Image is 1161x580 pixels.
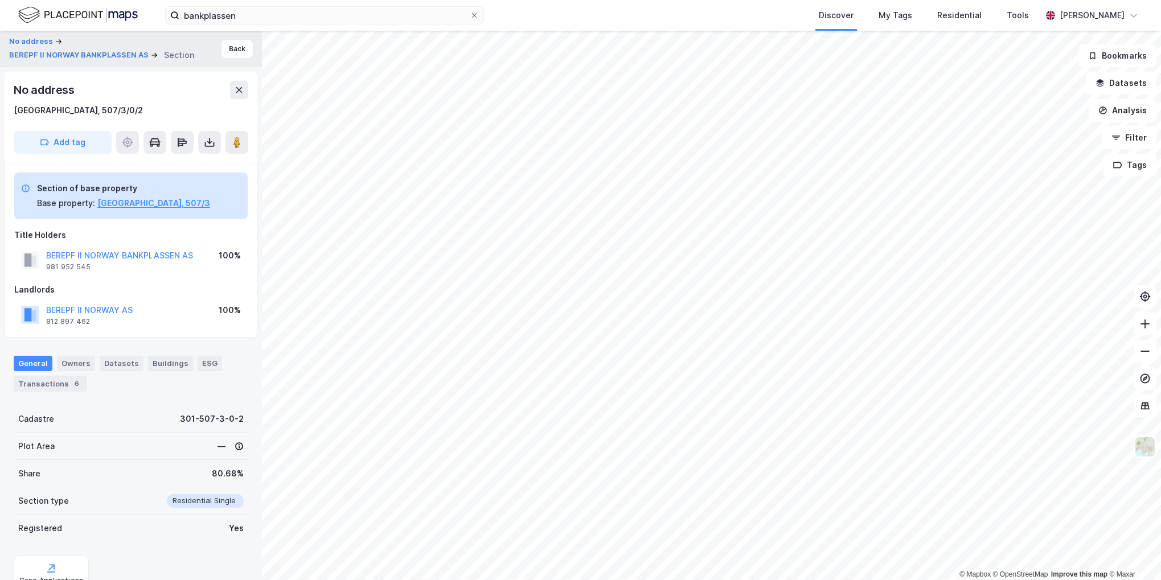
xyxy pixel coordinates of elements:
iframe: Chat Widget [1104,525,1161,580]
button: Tags [1103,154,1156,176]
div: Residential [937,9,982,22]
div: Transactions [14,376,87,392]
div: Discover [819,9,854,22]
div: General [14,356,52,371]
button: Datasets [1086,72,1156,94]
div: 100% [219,249,241,262]
button: Back [221,40,253,58]
button: Filter [1102,126,1156,149]
button: Add tag [14,131,112,154]
a: OpenStreetMap [993,570,1048,578]
div: Registered [18,521,62,535]
div: 301-507-3-0-2 [180,412,244,426]
div: Yes [229,521,244,535]
a: Improve this map [1051,570,1107,578]
div: Plot Area [18,439,55,453]
button: [GEOGRAPHIC_DATA], 507/3 [97,196,210,210]
input: Search by address, cadastre, landlords, tenants or people [179,7,470,24]
div: Datasets [100,356,143,371]
div: Tools [1007,9,1029,22]
div: 80.68% [212,467,244,480]
div: [GEOGRAPHIC_DATA], 507/3/0/2 [14,104,143,117]
div: Section type [18,494,69,508]
a: Mapbox [959,570,991,578]
div: Base property: [37,196,95,210]
img: Z [1134,436,1156,458]
div: Buildings [148,356,193,371]
div: No address [14,81,77,99]
button: BEREPF II NORWAY BANKPLASSEN AS [9,50,151,61]
div: Share [18,467,40,480]
img: logo.f888ab2527a4732fd821a326f86c7f29.svg [18,5,138,25]
div: Landlords [14,283,248,297]
button: Bookmarks [1078,44,1156,67]
div: — [218,439,244,453]
div: ESG [198,356,222,371]
div: Section of base property [37,182,210,195]
div: 100% [219,303,241,317]
button: No address [9,36,55,47]
div: 6 [71,378,83,389]
div: My Tags [879,9,912,22]
div: Owners [57,356,95,371]
div: [PERSON_NAME] [1060,9,1125,22]
div: 981 952 545 [46,262,91,272]
div: Section [164,48,194,62]
button: Analysis [1089,99,1156,122]
div: 812 897 462 [46,317,90,326]
div: Title Holders [14,228,248,242]
div: Cadastre [18,412,54,426]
